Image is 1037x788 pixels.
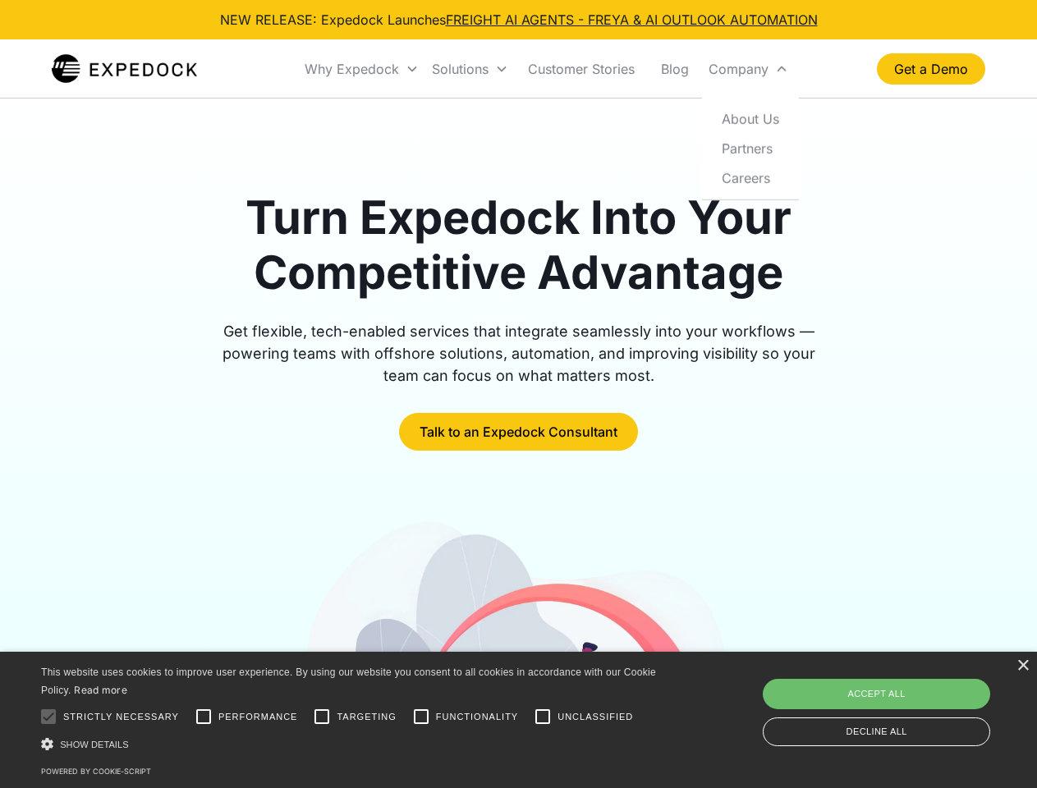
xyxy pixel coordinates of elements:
[63,710,179,724] span: Strictly necessary
[702,97,799,199] nav: Company
[515,41,648,97] a: Customer Stories
[709,133,792,163] a: Partners
[220,10,818,30] div: NEW RELEASE: Expedock Launches
[337,710,396,724] span: Targeting
[74,684,127,696] a: Read more
[425,41,515,97] div: Solutions
[709,61,769,77] div: Company
[305,61,399,77] div: Why Expedock
[702,41,795,97] div: Company
[648,41,702,97] a: Blog
[298,41,425,97] div: Why Expedock
[41,767,151,776] a: Powered by cookie-script
[436,710,518,724] span: Functionality
[446,11,818,28] a: FREIGHT AI AGENTS - FREYA & AI OUTLOOK AUTOMATION
[41,667,656,697] span: This website uses cookies to improve user experience. By using our website you consent to all coo...
[877,53,985,85] a: Get a Demo
[52,53,197,85] img: Expedock Logo
[218,710,298,724] span: Performance
[60,740,129,749] span: Show details
[41,735,662,753] div: Show details
[764,611,1037,788] iframe: Chat Widget
[558,710,633,724] span: Unclassified
[52,53,197,85] a: home
[432,61,489,77] div: Solutions
[709,163,792,192] a: Careers
[709,103,792,133] a: About Us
